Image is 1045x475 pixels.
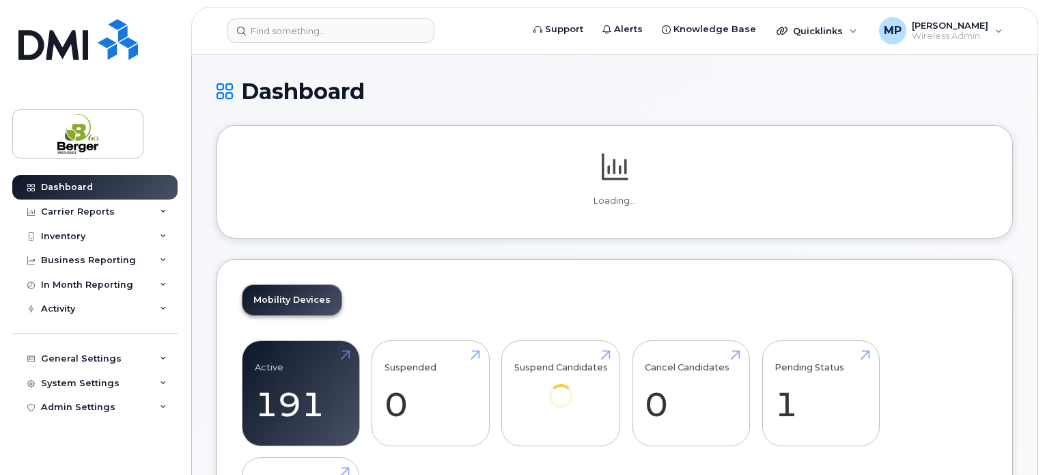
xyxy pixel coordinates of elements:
[514,349,608,427] a: Suspend Candidates
[775,349,867,439] a: Pending Status 1
[242,195,988,207] p: Loading...
[255,349,347,439] a: Active 191
[645,349,737,439] a: Cancel Candidates 0
[217,79,1013,103] h1: Dashboard
[242,285,342,315] a: Mobility Devices
[385,349,477,439] a: Suspended 0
